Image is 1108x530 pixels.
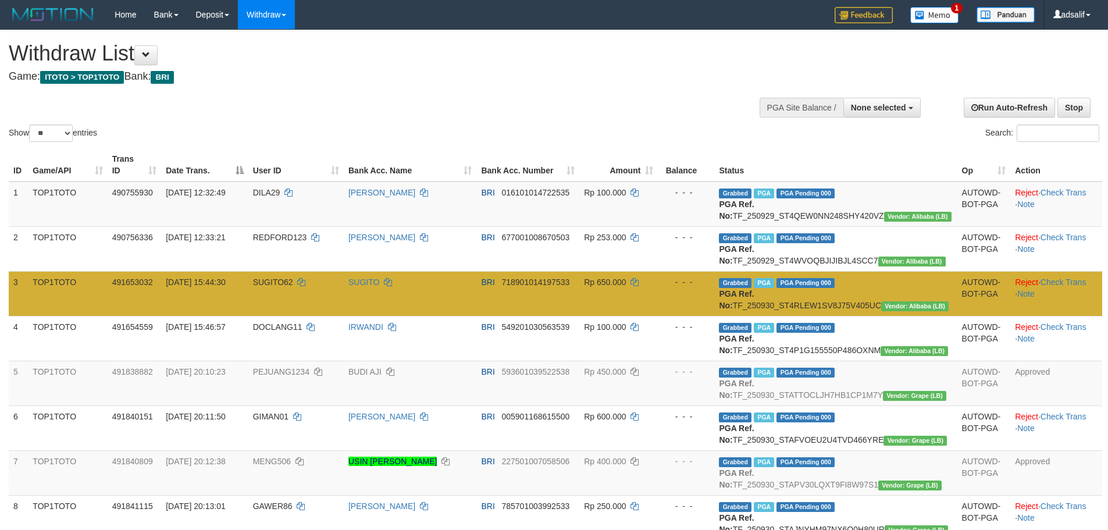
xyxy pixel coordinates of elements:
[151,71,173,84] span: BRI
[878,481,942,490] span: Vendor URL: https://dashboard.q2checkout.com/secure
[166,188,225,197] span: [DATE] 12:32:49
[9,125,97,142] label: Show entries
[166,412,225,421] span: [DATE] 20:11:50
[760,98,843,118] div: PGA Site Balance /
[662,500,710,512] div: - - -
[9,42,727,65] h1: Withdraw List
[719,412,751,422] span: Grabbed
[1010,450,1102,495] td: Approved
[754,188,774,198] span: Marked by adsalif
[714,450,957,495] td: TF_250930_STAPV30LQXT9FI8W97S1
[166,457,225,466] span: [DATE] 20:12:38
[883,436,947,446] span: Vendor URL: https://dashboard.q2checkout.com/secure
[481,367,494,376] span: BRI
[1057,98,1091,118] a: Stop
[951,3,963,13] span: 1
[957,271,1011,316] td: AUTOWD-BOT-PGA
[481,233,494,242] span: BRI
[166,322,225,332] span: [DATE] 15:46:57
[957,226,1011,271] td: AUTOWD-BOT-PGA
[835,7,893,23] img: Feedback.jpg
[584,188,626,197] span: Rp 100.000
[1041,233,1086,242] a: Check Trans
[9,71,727,83] h4: Game: Bank:
[1010,182,1102,227] td: · ·
[910,7,959,23] img: Button%20Memo.svg
[112,457,153,466] span: 491840809
[754,278,774,288] span: Marked by adsalif
[776,233,835,243] span: PGA Pending
[28,148,107,182] th: Game/API: activate to sort column ascending
[714,182,957,227] td: TF_250929_ST4QEW0NN248SHY420VZ
[957,182,1011,227] td: AUTOWD-BOT-PGA
[1015,278,1038,287] a: Reject
[9,182,28,227] td: 1
[714,361,957,405] td: TF_250930_STATTOCLJH7HB1CP1M7Y
[754,457,774,467] span: Marked by adsalif
[9,316,28,361] td: 4
[1010,405,1102,450] td: · ·
[28,182,107,227] td: TOP1TOTO
[348,501,415,511] a: [PERSON_NAME]
[662,276,710,288] div: - - -
[719,323,751,333] span: Grabbed
[957,361,1011,405] td: AUTOWD-BOT-PGA
[344,148,476,182] th: Bank Acc. Name: activate to sort column ascending
[166,501,225,511] span: [DATE] 20:13:01
[1010,148,1102,182] th: Action
[253,367,309,376] span: PEJUANG1234
[719,278,751,288] span: Grabbed
[166,367,225,376] span: [DATE] 20:10:23
[9,405,28,450] td: 6
[481,188,494,197] span: BRI
[776,502,835,512] span: PGA Pending
[28,450,107,495] td: TOP1TOTO
[584,233,626,242] span: Rp 253.000
[28,361,107,405] td: TOP1TOTO
[719,334,754,355] b: PGA Ref. No:
[481,501,494,511] span: BRI
[1017,200,1035,209] a: Note
[719,244,754,265] b: PGA Ref. No:
[348,278,379,287] a: SUGITO
[754,323,774,333] span: Marked by adsalif
[1017,289,1035,298] a: Note
[28,271,107,316] td: TOP1TOTO
[584,322,626,332] span: Rp 100.000
[501,501,569,511] span: Copy 785701003992533 to clipboard
[964,98,1055,118] a: Run Auto-Refresh
[754,502,774,512] span: Marked by adsalif
[481,457,494,466] span: BRI
[1017,424,1035,433] a: Note
[1041,278,1086,287] a: Check Trans
[1015,188,1038,197] a: Reject
[9,148,28,182] th: ID
[253,412,288,421] span: GIMAN01
[481,412,494,421] span: BRI
[166,278,225,287] span: [DATE] 15:44:30
[9,450,28,495] td: 7
[584,501,626,511] span: Rp 250.000
[1015,412,1038,421] a: Reject
[884,212,952,222] span: Vendor URL: https://dashboard.q2checkout.com/secure
[851,103,906,112] span: None selected
[714,226,957,271] td: TF_250929_ST4WVOQBJIJIBJL4SCC7
[28,226,107,271] td: TOP1TOTO
[658,148,714,182] th: Balance
[714,271,957,316] td: TF_250930_ST4RLEW1SV8J75V405UC
[1010,316,1102,361] td: · ·
[957,148,1011,182] th: Op: activate to sort column ascending
[878,257,946,266] span: Vendor URL: https://dashboard.q2checkout.com/secure
[501,278,569,287] span: Copy 718901014197533 to clipboard
[28,405,107,450] td: TOP1TOTO
[9,6,97,23] img: MOTION_logo.png
[501,367,569,376] span: Copy 593601039522538 to clipboard
[1041,412,1086,421] a: Check Trans
[719,188,751,198] span: Grabbed
[112,188,153,197] span: 490755930
[161,148,248,182] th: Date Trans.: activate to sort column descending
[719,424,754,444] b: PGA Ref. No:
[476,148,579,182] th: Bank Acc. Number: activate to sort column ascending
[719,457,751,467] span: Grabbed
[662,321,710,333] div: - - -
